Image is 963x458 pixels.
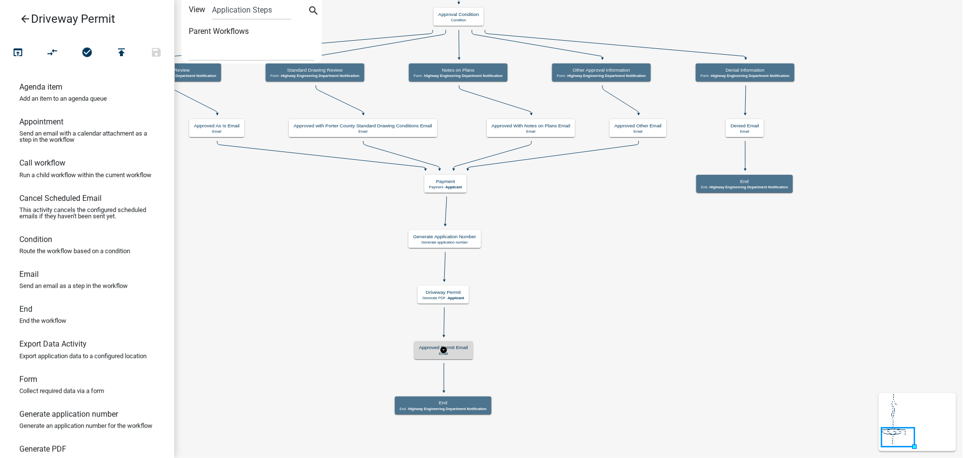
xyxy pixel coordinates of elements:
[19,305,32,314] h6: End
[0,43,174,66] div: Workflow actions
[19,423,152,429] p: Generate an application number for the workflow
[701,67,790,73] h5: Denial Information
[116,46,127,60] i: publish
[615,122,662,128] h5: Approved Other Email
[139,43,174,63] button: Save
[35,43,70,63] button: Auto Layout
[701,185,788,189] p: End -
[19,410,118,419] h6: Generate application number
[127,67,216,73] h5: Approval Review
[19,353,147,359] p: Export application data to a configured location
[429,178,462,184] h5: Payment
[150,46,162,60] i: save
[19,339,87,349] h6: Export Data Activity
[19,248,130,254] p: Route the workflow based on a condition
[8,8,159,30] a: Driveway Permit
[306,4,321,19] button: search
[438,11,479,17] h5: Approval Condition
[400,400,487,406] h5: End
[19,283,128,289] p: Send an email as a step in the workflow
[19,172,151,178] p: Run a child workflow within the current workflow
[294,122,432,128] h5: Approved with Porter County Standard Drawing Conditions Email
[731,122,759,128] h5: Denied Email
[701,74,790,78] p: Form -
[12,46,24,60] i: open_in_browser
[19,444,66,454] h6: Generate PDF
[568,74,646,78] span: Highway Engineering Department Notification
[400,407,487,411] p: End -
[281,74,360,78] span: Highway Engineering Department Notification
[701,178,788,184] h5: End
[138,74,216,78] span: Highway Engineering Department Notification
[47,46,59,60] i: compare_arrows
[438,18,479,22] p: Condition
[19,158,65,168] h6: Call workflow
[615,129,662,134] p: Email
[414,74,503,78] p: Form -
[19,130,155,143] p: Send an email with a calendar attachment as a step in the workflow
[81,46,93,60] i: check_circle
[446,185,462,189] span: Applicant
[70,43,105,63] button: No problems
[19,235,52,244] h6: Condition
[492,129,571,134] p: Email
[413,240,476,244] p: Generate application number
[19,82,62,92] h6: Agenda item
[557,67,646,73] h5: Other Approval Information
[19,117,63,126] h6: Appointment
[492,122,571,128] h5: Approved With Notes on Plans Email
[557,74,646,78] p: Form -
[19,318,66,324] p: End the workflow
[422,289,464,295] h5: Driveway Permit
[414,67,503,73] h5: Notes on Plans
[19,13,31,27] i: arrow_back
[19,95,107,102] p: Add an item to an agenda queue
[19,207,155,219] p: This activity cancels the configured scheduled emails if they haven't been sent yet.
[19,194,102,203] h6: Cancel Scheduled Email
[194,122,240,128] h5: Approved As Is Email
[104,43,139,63] button: Publish
[419,345,468,351] h5: Approved Permit Email
[271,67,360,73] h5: Standard Drawing Review
[308,5,319,18] i: search
[413,233,476,239] h5: Generate Application Number
[19,375,37,384] h6: Form
[424,74,503,78] span: Highway Engineering Department Notification
[422,296,464,300] p: Generate PDF -
[189,22,249,41] label: Parent Workflows
[19,270,39,279] h6: Email
[19,388,104,394] p: Collect required data via a form
[419,351,468,356] p: Email
[429,185,462,189] p: Payment -
[271,74,360,78] p: Form -
[731,129,759,134] p: Email
[408,407,487,411] span: Highway Engineering Department Notification
[448,296,464,300] span: Applicant
[127,74,216,78] p: Form -
[294,129,432,134] p: Email
[710,185,788,189] span: Highway Engineering Department Notification
[0,43,35,63] button: Test Workflow
[194,129,240,134] p: Email
[711,74,790,78] span: Highway Engineering Department Notification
